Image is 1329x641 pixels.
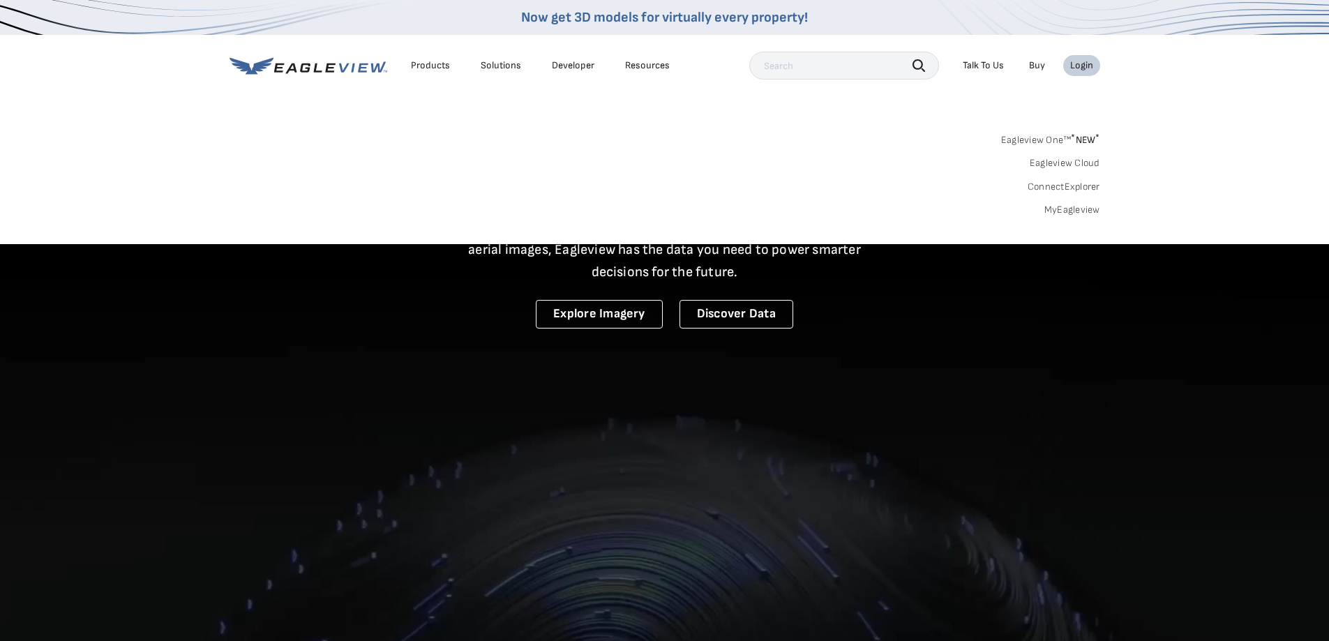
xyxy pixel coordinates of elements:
[749,52,939,80] input: Search
[1028,181,1100,193] a: ConnectExplorer
[1029,59,1045,72] a: Buy
[1030,157,1100,169] a: Eagleview Cloud
[1071,134,1099,146] span: NEW
[1044,204,1100,216] a: MyEagleview
[411,59,450,72] div: Products
[481,59,521,72] div: Solutions
[451,216,878,283] p: A new era starts here. Built on more than 3.5 billion high-resolution aerial images, Eagleview ha...
[1070,59,1093,72] div: Login
[536,300,663,329] a: Explore Imagery
[625,59,670,72] div: Resources
[1001,130,1100,146] a: Eagleview One™*NEW*
[963,59,1004,72] div: Talk To Us
[679,300,793,329] a: Discover Data
[552,59,594,72] a: Developer
[521,9,808,26] a: Now get 3D models for virtually every property!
